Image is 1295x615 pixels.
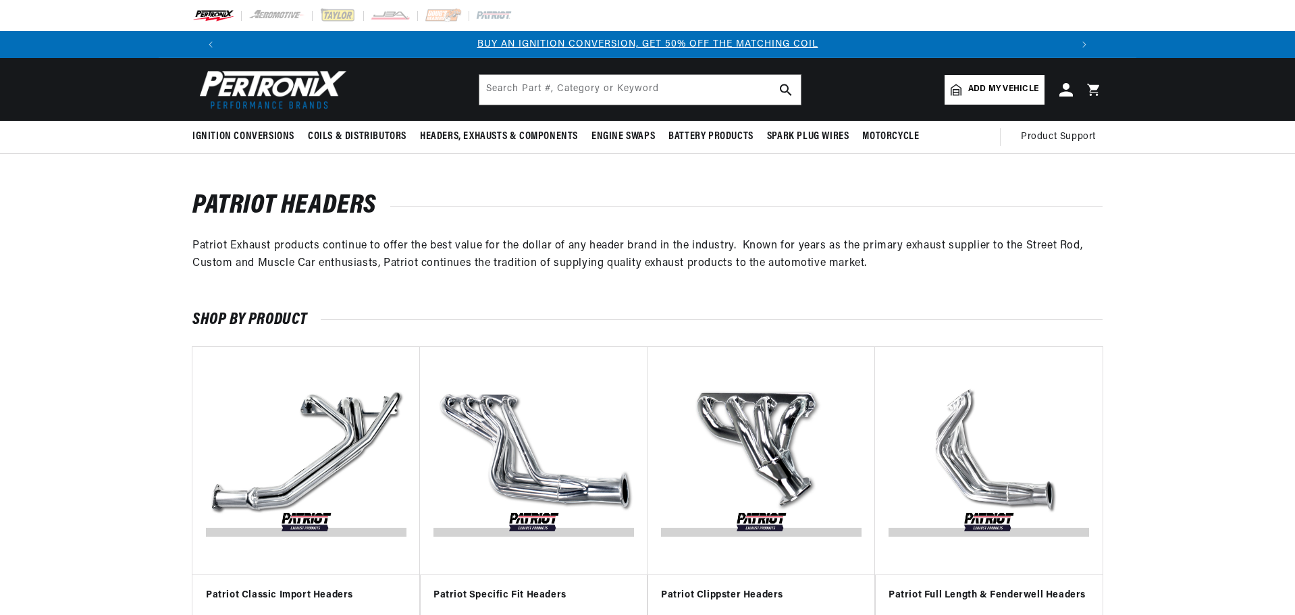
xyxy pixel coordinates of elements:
h1: Patriot Headers [192,194,1103,217]
img: Patriot-Clippster-Headers-v1588104121313.jpg [661,360,862,561]
summary: Coils & Distributors [301,121,413,153]
div: 1 of 3 [224,37,1071,52]
summary: Engine Swaps [585,121,662,153]
h3: Patriot Classic Import Headers [206,589,406,602]
h3: Patriot Specific Fit Headers [433,589,634,602]
summary: Spark Plug Wires [760,121,856,153]
summary: Headers, Exhausts & Components [413,121,585,153]
img: Patriot-Specific-Fit-Headers-v1588104112434.jpg [433,360,634,561]
span: Ignition Conversions [192,130,294,144]
span: Coils & Distributors [308,130,406,144]
span: Headers, Exhausts & Components [420,130,578,144]
button: search button [771,75,801,105]
img: Pertronix [192,66,348,113]
img: Patriot-Classic-Import-Headers-v1588104940254.jpg [206,360,406,561]
button: Translation missing: en.sections.announcements.next_announcement [1071,31,1098,58]
a: BUY AN IGNITION CONVERSION, GET 50% OFF THE MATCHING COIL [477,39,818,49]
span: Spark Plug Wires [767,130,849,144]
span: Battery Products [668,130,754,144]
a: Add my vehicle [945,75,1045,105]
span: Motorcycle [862,130,919,144]
p: Patriot Exhaust products continue to offer the best value for the dollar of any header brand in t... [192,238,1103,272]
span: Engine Swaps [591,130,655,144]
div: Announcement [224,37,1071,52]
slideshow-component: Translation missing: en.sections.announcements.announcement_bar [159,31,1136,58]
summary: Motorcycle [855,121,926,153]
span: Add my vehicle [968,83,1038,96]
summary: Ignition Conversions [192,121,301,153]
input: Search Part #, Category or Keyword [479,75,801,105]
h3: Patriot Clippster Headers [661,589,862,602]
span: Product Support [1021,130,1096,144]
summary: Product Support [1021,121,1103,153]
h2: SHOP BY PRODUCT [192,313,1103,327]
img: Patriot-Fenderwell-111-v1590437195265.jpg [889,360,1089,561]
h3: Patriot Full Length & Fenderwell Headers [889,589,1089,602]
button: Translation missing: en.sections.announcements.previous_announcement [197,31,224,58]
summary: Battery Products [662,121,760,153]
